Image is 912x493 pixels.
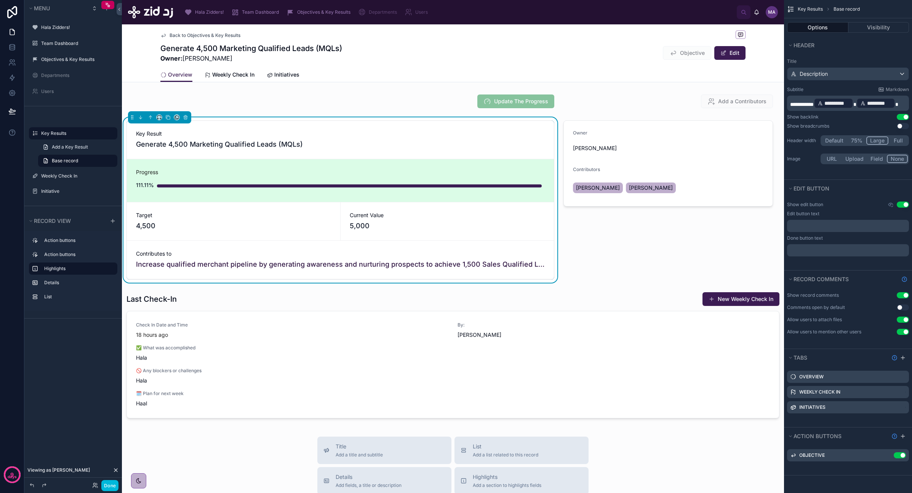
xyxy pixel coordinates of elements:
[799,404,826,410] label: Initiatives
[834,6,860,12] span: Base record
[787,138,818,144] label: Header width
[454,437,589,464] button: ListAdd a list related to this record
[787,156,818,162] label: Image
[136,178,154,193] div: 111.11%
[41,40,113,46] label: Team Dashboard
[473,443,538,450] span: List
[27,216,105,226] button: Record view
[128,6,173,18] img: App logo
[787,67,909,80] button: Description
[794,276,849,282] span: Record comments
[714,46,746,60] button: Edit
[136,211,331,219] span: Target
[799,389,840,395] label: Weekly Check In
[34,218,71,224] span: Record view
[160,54,182,62] strong: Owner:
[787,292,839,298] div: Show record comments
[822,155,842,163] button: URL
[787,244,909,256] div: scrollable content
[160,32,240,38] a: Back to Objectives & Key Results
[10,471,14,479] p: 9
[888,136,908,145] button: Full
[168,71,192,78] span: Overview
[182,5,229,19] a: Hala Zidders!
[787,40,904,51] button: Header
[473,473,541,481] span: Highlights
[41,130,113,136] label: Key Results
[473,452,538,458] span: Add a list related to this record
[160,43,342,54] h1: Generate 4,500 Marketing Qualified Leads (MQLs)
[787,96,909,111] div: scrollable content
[356,5,402,19] a: Departments
[787,220,909,232] div: scrollable content
[136,221,331,231] span: 4,500
[101,480,118,491] button: Done
[842,155,867,163] button: Upload
[887,155,908,163] button: None
[800,70,828,78] span: Description
[350,211,545,219] span: Current Value
[44,294,111,300] label: List
[267,68,299,83] a: Initiatives
[274,71,299,78] span: Initiatives
[787,183,904,194] button: Edit button
[787,86,803,93] label: Subtitle
[41,72,113,78] a: Departments
[787,58,909,64] label: Title
[229,5,284,19] a: Team Dashboard
[44,266,111,272] label: Highlights
[787,235,823,241] label: Done button text
[787,352,888,363] button: Tabs
[336,473,402,481] span: Details
[41,56,113,62] label: Objectives & Key Results
[24,231,122,311] div: scrollable content
[160,68,192,82] a: Overview
[794,354,807,361] span: Tabs
[44,237,111,243] label: Action buttons
[787,431,888,442] button: Action buttons
[284,5,356,19] a: Objectives & Key Results
[402,5,433,19] a: Users
[787,317,842,323] div: Allow users to attach files
[336,443,383,450] span: Title
[52,144,88,150] span: Add a Key Result
[350,221,545,231] span: 5,000
[170,32,240,38] span: Back to Objectives & Key Results
[794,185,829,192] span: Edit button
[297,9,350,15] span: Objectives & Key Results
[886,86,909,93] span: Markdown
[787,304,845,311] div: Comments open by default
[136,250,545,258] span: Contributes to
[768,9,776,15] span: MA
[44,251,111,258] label: Action buttons
[787,114,819,120] div: Show backlink
[799,374,824,380] label: Overview
[878,86,909,93] a: Markdown
[136,168,545,176] span: Progress
[136,139,545,150] span: Generate 4,500 Marketing Qualified Leads (MQLs)
[27,467,90,473] span: Viewing as [PERSON_NAME]
[44,280,111,286] label: Details
[336,452,383,458] span: Add a title and subtitle
[891,433,898,439] svg: Show help information
[794,433,842,439] span: Action buttons
[794,42,814,48] span: Header
[822,136,847,145] button: Default
[901,276,907,282] svg: Show help information
[787,329,861,335] div: Allow users to mention other users
[848,22,909,33] button: Visibility
[179,4,737,21] div: scrollable content
[41,24,113,30] label: Hala Zidders!
[336,482,402,488] span: Add fields, a title or description
[41,88,113,94] label: Users
[52,158,78,164] span: Base record
[242,9,279,15] span: Team Dashboard
[160,54,342,63] span: [PERSON_NAME]
[787,202,823,208] label: Show edit button
[136,130,545,138] span: Key Result
[195,9,224,15] span: Hala Zidders!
